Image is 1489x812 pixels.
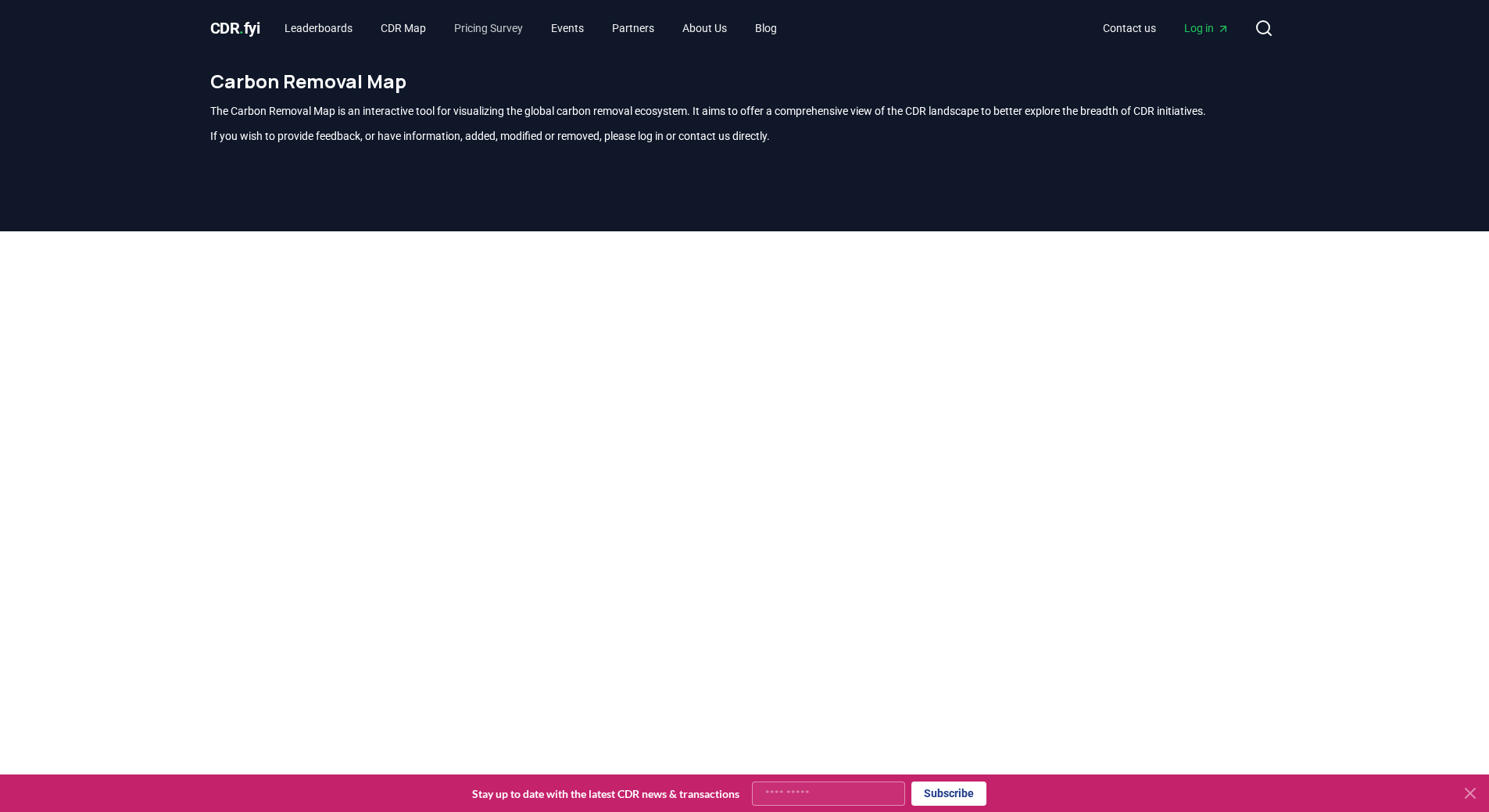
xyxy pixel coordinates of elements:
[239,19,244,38] span: .
[539,14,596,42] a: Events
[442,14,535,42] a: Pricing Survey
[1184,20,1229,36] span: Log in
[1172,14,1242,42] a: Log in
[1090,14,1169,42] a: Contact us
[743,14,789,42] a: Blog
[600,14,667,42] a: Partners
[210,103,1280,119] p: The Carbon Removal Map is an interactive tool for visualizing the global carbon removal ecosystem...
[670,14,739,42] a: About Us
[1090,14,1242,42] nav: Main
[272,14,365,42] a: Leaderboards
[210,69,1280,94] h1: Carbon Removal Map
[368,14,438,42] a: CDR Map
[272,14,789,42] nav: Main
[210,128,1280,144] p: If you wish to provide feedback, or have information, added, modified or removed, please log in o...
[210,17,260,39] a: CDR.fyi
[210,19,260,38] span: CDR fyi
